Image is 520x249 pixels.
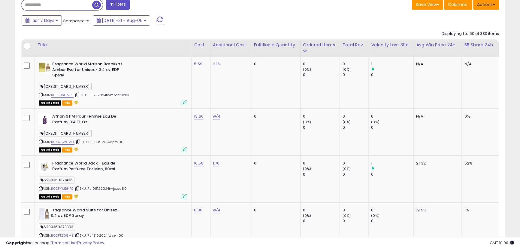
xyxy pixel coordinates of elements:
[303,125,340,130] div: 0
[416,207,457,213] div: 19.55
[342,72,368,78] div: 0
[50,207,123,220] b: Fragrance World Suits for Unisex - 3.4 oz EDP Spray
[371,218,413,224] div: 0
[52,114,125,126] b: Afnan 9 PM Pour Femme Eau De Parfum, 3.4 Fl. Oz
[62,100,72,106] span: FBA
[342,114,368,119] div: 0
[371,120,379,124] small: (0%)
[303,72,340,78] div: 0
[371,172,413,177] div: 0
[75,140,123,144] span: | SKU: Pul18092024apfe100
[194,113,204,119] a: 13.60
[74,186,127,191] span: | SKU: Pul08122024fwjoceu80
[464,61,494,67] div: N/A
[39,114,187,152] div: ASIN:
[93,15,150,26] button: [DATE]-31 - Aug-06
[303,67,311,72] small: (0%)
[416,61,457,67] div: N/A
[371,161,413,166] div: 1
[62,147,72,152] span: FBA
[464,207,494,213] div: 1%
[22,15,62,26] button: Last 7 Days
[303,42,337,48] div: Ordered Items
[102,17,143,23] span: [DATE]-31 - Aug-06
[490,240,514,246] span: 2025-08-14 10:00 GMT
[371,61,413,67] div: 1
[39,207,49,220] img: 41mIjTsf18L._SL40_.jpg
[254,114,295,119] div: 0
[303,61,340,67] div: 0
[371,114,413,119] div: 0
[51,93,74,98] a: B0B5HSHMP5
[213,61,220,67] a: 2.16
[63,18,90,24] span: Compared to:
[51,140,74,145] a: B07W5W6VFX
[213,42,249,48] div: Additional Cost
[254,207,295,213] div: 0
[416,114,457,119] div: N/A
[213,207,220,213] a: N/A
[6,240,28,246] strong: Copyright
[464,42,496,48] div: BB Share 24h.
[39,114,51,126] img: 21Utq6V1vWL._SL40_.jpg
[31,17,54,23] span: Last 7 Days
[303,213,311,218] small: (0%)
[39,223,75,230] span: 6290360373393
[39,100,61,106] span: All listings that are currently out of stock and unavailable for purchase on Amazon
[342,207,368,213] div: 0
[194,160,204,166] a: 10.58
[342,61,368,67] div: 0
[39,61,187,105] div: ASIN:
[62,194,72,199] span: FBA
[52,61,125,80] b: Fragrance World Maison Barakkat Amber Eve for Unisex - 3.4 oz EDP Spray
[39,83,92,90] span: [CREDIT_CARD_NUMBER]
[52,161,125,173] b: Fragrance World Jack - Eau de Parfum Perfume For Men, 80ml
[39,194,61,199] span: All listings that are currently out of stock and unavailable for purchase on Amazon
[371,125,413,130] div: 0
[254,42,298,48] div: Fulfillable Quantity
[194,207,202,213] a: 6.00
[342,67,351,72] small: (0%)
[51,240,77,246] a: Terms of Use
[416,42,459,48] div: Avg Win Price 24h.
[448,2,467,8] span: Columns
[342,120,351,124] small: (0%)
[342,161,368,166] div: 0
[39,61,51,73] img: 41UQpA4cMqL._SL40_.jpg
[442,31,499,37] div: Displaying 1 to 50 of 330 items
[342,42,366,48] div: Total Rev.
[342,172,368,177] div: 0
[39,177,74,183] span: 6290360371436
[371,213,379,218] small: (0%)
[6,240,104,246] div: seller snap | |
[39,147,61,152] span: All listings that are currently out of stock and unavailable for purchase on Amazon
[303,161,340,166] div: 0
[342,166,351,171] small: (0%)
[416,161,457,166] div: 21.32
[464,114,494,119] div: 0%
[72,100,79,104] i: hazardous material
[39,161,51,173] img: 31DF+lGuyZL._SL40_.jpg
[213,113,220,119] a: N/A
[194,42,208,48] div: Cost
[342,125,368,130] div: 0
[303,207,340,213] div: 0
[303,114,340,119] div: 0
[254,161,295,166] div: 0
[464,161,494,166] div: 62%
[37,42,189,48] div: Title
[39,161,187,198] div: ASIN:
[371,72,413,78] div: 0
[51,186,74,191] a: B0CFYMBHFC
[72,194,79,198] i: hazardous material
[303,172,340,177] div: 0
[39,130,92,137] span: [CREDIT_CARD_NUMBER]
[342,218,368,224] div: 0
[74,93,131,97] span: | SKU: Pul12112024fwmbaefue100
[303,166,311,171] small: (0%)
[194,61,202,67] a: 5.59
[72,147,79,151] i: hazardous material
[213,160,220,166] a: 1.70
[342,213,351,218] small: (0%)
[371,42,411,48] div: Velocity Last 30d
